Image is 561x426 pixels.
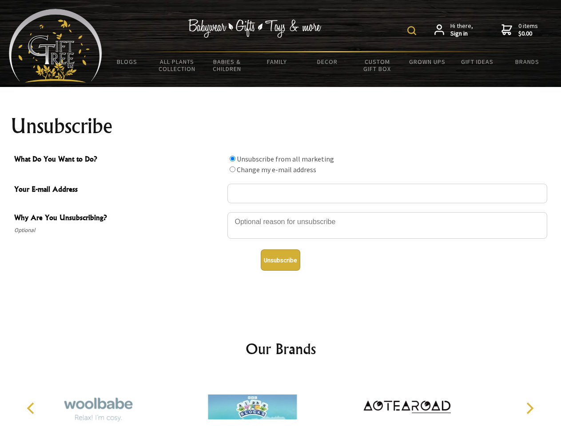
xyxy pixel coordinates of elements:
span: Hi there, [450,22,473,38]
a: BLOGS [102,52,152,71]
a: Custom Gift Box [352,52,402,78]
img: product search [407,26,416,35]
h2: Our Brands [18,338,544,359]
a: Brands [502,52,553,71]
a: Hi there,Sign in [434,22,473,38]
a: Grown Ups [402,52,452,71]
label: Unsubscribe from all marketing [237,154,334,163]
a: Babies & Children [202,52,252,78]
span: Your E-mail Address [14,184,223,197]
button: Unsubscribe [261,249,300,271]
input: What Do You Want to Do? [230,156,235,162]
input: Your E-mail Address [227,184,547,203]
span: Optional [14,225,223,236]
textarea: Why Are You Unsubscribing? [227,212,547,239]
a: Decor [302,52,352,71]
strong: Sign in [450,30,473,38]
button: Previous [22,398,42,418]
span: Why Are You Unsubscribing? [14,212,223,225]
img: Babywear - Gifts - Toys & more [188,19,322,38]
a: All Plants Collection [152,52,203,78]
label: Change my e-mail address [237,165,316,174]
span: 0 items [518,22,538,38]
a: Family [252,52,302,71]
button: Next [520,398,539,418]
img: Babyware - Gifts - Toys and more... [9,9,102,83]
input: What Do You Want to Do? [230,166,235,172]
strong: $0.00 [518,30,538,38]
span: What Do You Want to Do? [14,154,223,166]
a: Gift Ideas [452,52,502,71]
a: 0 items$0.00 [501,22,538,38]
h1: Unsubscribe [11,115,551,137]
